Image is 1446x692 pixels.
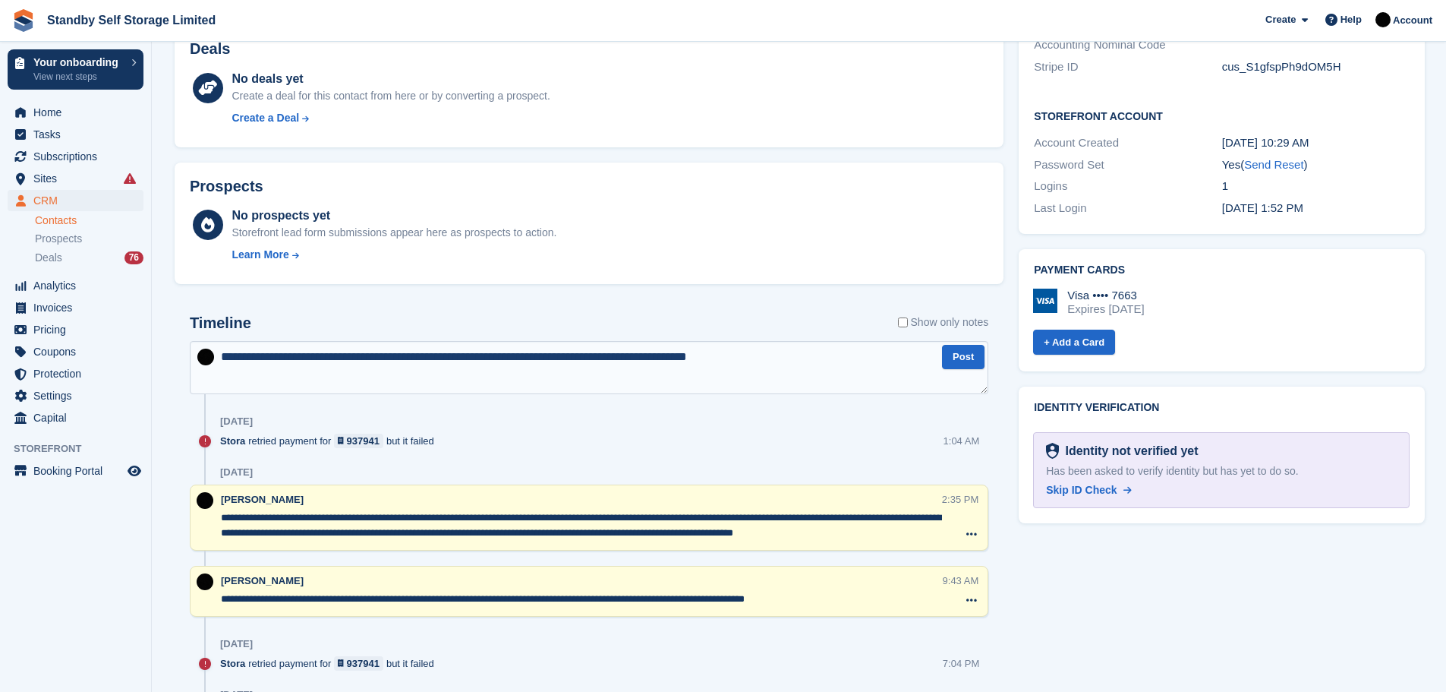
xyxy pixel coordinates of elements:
[221,575,304,586] span: [PERSON_NAME]
[41,8,222,33] a: Standby Self Storage Limited
[33,102,124,123] span: Home
[232,207,556,225] div: No prospects yet
[8,168,143,189] a: menu
[1240,158,1307,171] span: ( )
[33,190,124,211] span: CRM
[898,314,989,330] label: Show only notes
[943,574,979,588] div: 9:43 AM
[12,9,35,32] img: stora-icon-8386f47178a22dfd0bd8f6a31ec36ba5ce8667c1dd55bd0f319d3a0aa187defe.svg
[35,231,143,247] a: Prospects
[1222,178,1410,195] div: 1
[1034,156,1221,174] div: Password Set
[1034,58,1221,76] div: Stripe ID
[347,656,380,671] div: 937941
[944,434,980,448] div: 1:04 AM
[1046,484,1117,496] span: Skip ID Check
[1034,178,1221,195] div: Logins
[8,49,143,90] a: Your onboarding View next steps
[33,460,124,482] span: Booking Portal
[347,434,380,448] div: 937941
[232,247,288,263] div: Learn More
[1222,58,1410,76] div: cus_S1gfspPh9dOM5H
[1034,200,1221,217] div: Last Login
[8,363,143,384] a: menu
[1067,289,1144,302] div: Visa •••• 7663
[220,434,245,448] span: Stora
[8,385,143,406] a: menu
[33,297,124,318] span: Invoices
[8,146,143,167] a: menu
[1034,264,1410,276] h2: Payment cards
[8,275,143,296] a: menu
[232,110,299,126] div: Create a Deal
[1046,463,1397,479] div: Has been asked to verify identity but has yet to do so.
[33,407,124,428] span: Capital
[33,57,124,68] p: Your onboarding
[1067,302,1144,316] div: Expires [DATE]
[1034,402,1410,414] h2: Identity verification
[190,178,263,195] h2: Prospects
[33,363,124,384] span: Protection
[232,110,550,126] a: Create a Deal
[220,656,442,671] div: retried payment for but it failed
[1222,201,1303,214] time: 2025-03-28 13:52:25 UTC
[33,124,124,145] span: Tasks
[8,190,143,211] a: menu
[125,462,143,480] a: Preview store
[8,460,143,482] a: menu
[35,213,143,228] a: Contacts
[1033,330,1115,355] a: + Add a Card
[33,70,124,84] p: View next steps
[33,319,124,340] span: Pricing
[190,314,251,332] h2: Timeline
[1034,36,1221,54] div: Accounting Nominal Code
[14,441,151,457] span: Storefront
[197,574,213,590] img: Stephen Hambridge
[1046,443,1059,460] img: Identity Verification Ready
[334,656,383,671] a: 937941
[35,251,62,265] span: Deals
[190,40,230,58] h2: Deals
[220,416,253,428] div: [DATE]
[1034,108,1410,123] h2: Storefront Account
[232,88,550,104] div: Create a deal for this contact from here or by converting a prospect.
[220,638,253,650] div: [DATE]
[124,172,136,185] i: Smart entry sync failures have occurred
[334,434,383,448] a: 937941
[197,492,213,509] img: Stephen Hambridge
[232,247,556,263] a: Learn More
[33,385,124,406] span: Settings
[33,275,124,296] span: Analytics
[35,232,82,246] span: Prospects
[1222,156,1410,174] div: Yes
[33,168,124,189] span: Sites
[1244,158,1303,171] a: Send Reset
[1375,12,1391,27] img: Stephen Hambridge
[232,70,550,88] div: No deals yet
[898,314,908,330] input: Show only notes
[8,102,143,123] a: menu
[8,319,143,340] a: menu
[35,250,143,266] a: Deals 76
[33,341,124,362] span: Coupons
[1393,13,1432,28] span: Account
[220,466,253,479] div: [DATE]
[8,407,143,428] a: menu
[197,349,214,365] img: Stephen Hambridge
[1059,442,1198,460] div: Identity not verified yet
[942,492,978,507] div: 2:35 PM
[1222,134,1410,152] div: [DATE] 10:29 AM
[124,251,143,264] div: 76
[1033,289,1057,313] img: Visa Logo
[232,225,556,241] div: Storefront lead form submissions appear here as prospects to action.
[33,146,124,167] span: Subscriptions
[942,345,984,370] button: Post
[943,656,979,671] div: 7:04 PM
[8,297,143,318] a: menu
[1340,12,1362,27] span: Help
[8,124,143,145] a: menu
[221,494,304,505] span: [PERSON_NAME]
[8,341,143,362] a: menu
[1034,134,1221,152] div: Account Created
[220,434,442,448] div: retried payment for but it failed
